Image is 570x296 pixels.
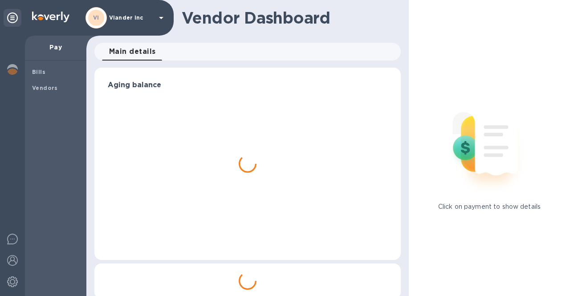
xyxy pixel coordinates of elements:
h3: Aging balance [108,81,387,89]
p: Click on payment to show details [438,202,541,211]
span: Main details [109,45,156,58]
p: Viander inc [109,15,154,21]
h1: Vendor Dashboard [182,8,395,27]
b: Bills [32,69,45,75]
img: Logo [32,12,69,22]
p: Pay [32,43,79,52]
div: Unpin categories [4,9,21,27]
b: VI [93,14,99,21]
b: Vendors [32,85,58,91]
